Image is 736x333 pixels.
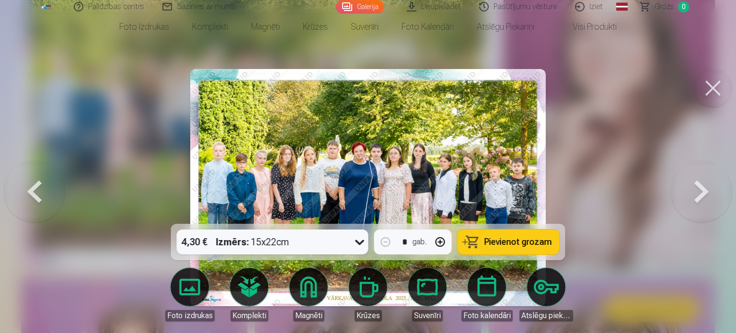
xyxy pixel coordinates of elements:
[108,13,181,40] a: Foto izdrukas
[458,230,560,254] button: Pievienot grozam
[390,13,465,40] a: Foto kalendāri
[341,268,395,322] a: Krūzes
[222,268,276,322] a: Komplekti
[678,1,689,12] span: 0
[413,236,427,248] div: gab.
[355,310,382,322] div: Krūzes
[546,13,628,40] a: Visi produkti
[163,268,217,322] a: Foto izdrukas
[282,268,335,322] a: Magnēti
[41,4,52,10] img: /fa1
[412,310,443,322] div: Suvenīri
[460,268,514,322] a: Foto kalendāri
[291,13,339,40] a: Krūzes
[181,13,240,40] a: Komplekti
[165,310,215,322] div: Foto izdrukas
[339,13,390,40] a: Suvenīri
[177,230,212,254] div: 4,30 €
[461,310,513,322] div: Foto kalendāri
[401,268,454,322] a: Suvenīri
[230,310,268,322] div: Komplekti
[216,230,289,254] div: 15x22cm
[293,310,324,322] div: Magnēti
[216,235,249,249] strong: Izmērs :
[484,238,552,246] span: Pievienot grozam
[465,13,546,40] a: Atslēgu piekariņi
[655,1,674,12] span: Grozs
[519,268,573,322] a: Atslēgu piekariņi
[240,13,291,40] a: Magnēti
[519,310,573,322] div: Atslēgu piekariņi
